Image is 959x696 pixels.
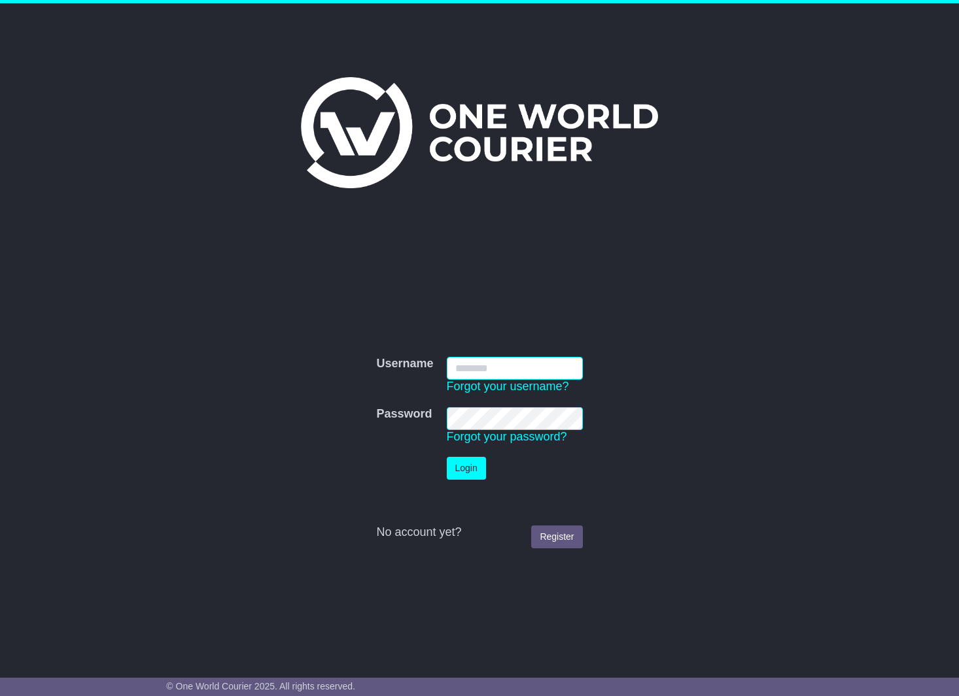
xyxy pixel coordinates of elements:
div: No account yet? [376,525,582,540]
button: Login [447,457,486,480]
a: Forgot your password? [447,430,567,443]
a: Forgot your username? [447,380,569,393]
span: © One World Courier 2025. All rights reserved. [166,681,355,691]
label: Password [376,407,432,422]
label: Username [376,357,433,371]
a: Register [531,525,582,548]
img: One World [301,77,658,188]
